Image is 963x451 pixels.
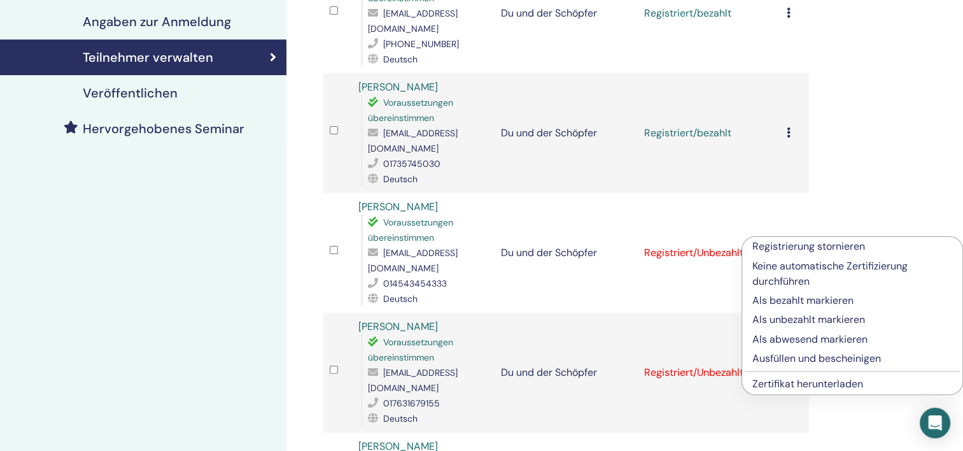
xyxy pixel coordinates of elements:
h4: Angaben zur Anmeldung [83,14,231,29]
span: Deutsch [383,173,418,185]
a: [PERSON_NAME] [358,200,438,213]
span: Deutsch [383,293,418,304]
span: [EMAIL_ADDRESS][DOMAIN_NAME] [368,247,458,274]
h4: Hervorgehobenes Seminar [83,121,244,136]
a: Zertifikat herunterladen [752,377,863,390]
span: Voraussetzungen übereinstimmen [368,97,453,124]
div: Öffnen Sie den Intercom Messenger [920,408,950,438]
p: Als bezahlt markieren [752,293,952,308]
span: Voraussetzungen übereinstimmen [368,336,453,363]
span: 01735745030 [383,158,440,169]
a: [PERSON_NAME] [358,320,438,333]
h4: Teilnehmer verwalten [83,50,213,65]
td: Du und der Schöpfer [495,313,637,433]
span: Voraussetzungen übereinstimmen [368,217,453,243]
span: [PHONE_NUMBER] [383,38,459,50]
h4: Veröffentlichen [83,85,178,101]
span: [EMAIL_ADDRESS][DOMAIN_NAME] [368,127,458,154]
p: Keine automatische Zertifizierung durchführen [752,259,952,289]
span: Deutsch [383,54,418,65]
p: Als abwesend markieren [752,332,952,347]
td: Du und der Schöpfer [495,73,637,193]
span: 017631679155 [383,397,440,409]
a: [PERSON_NAME] [358,80,438,94]
p: Registrierung stornieren [752,239,952,254]
span: 014543454333 [383,278,447,289]
p: Als unbezahlt markieren [752,312,952,327]
p: Ausfüllen und bescheinigen [752,351,952,366]
span: Deutsch [383,413,418,424]
span: [EMAIL_ADDRESS][DOMAIN_NAME] [368,8,458,34]
span: [EMAIL_ADDRESS][DOMAIN_NAME] [368,367,458,394]
td: Du und der Schöpfer [495,193,637,313]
